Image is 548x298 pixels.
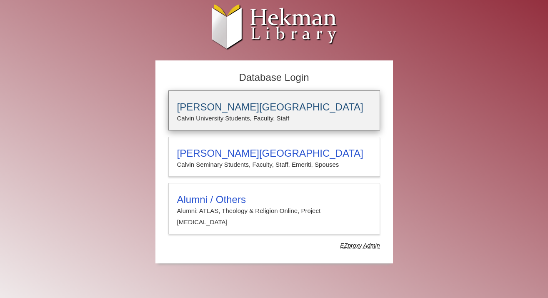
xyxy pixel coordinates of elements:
[164,69,384,86] h2: Database Login
[168,90,380,130] a: [PERSON_NAME][GEOGRAPHIC_DATA]Calvin University Students, Faculty, Staff
[177,159,371,170] p: Calvin Seminary Students, Faculty, Staff, Emeriti, Spouses
[168,137,380,177] a: [PERSON_NAME][GEOGRAPHIC_DATA]Calvin Seminary Students, Faculty, Staff, Emeriti, Spouses
[177,101,371,113] h3: [PERSON_NAME][GEOGRAPHIC_DATA]
[177,194,371,205] h3: Alumni / Others
[177,194,371,228] summary: Alumni / OthersAlumni: ATLAS, Theology & Religion Online, Project [MEDICAL_DATA]
[340,242,380,249] dfn: Use Alumni login
[177,113,371,124] p: Calvin University Students, Faculty, Staff
[177,148,371,159] h3: [PERSON_NAME][GEOGRAPHIC_DATA]
[177,205,371,228] p: Alumni: ATLAS, Theology & Religion Online, Project [MEDICAL_DATA]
